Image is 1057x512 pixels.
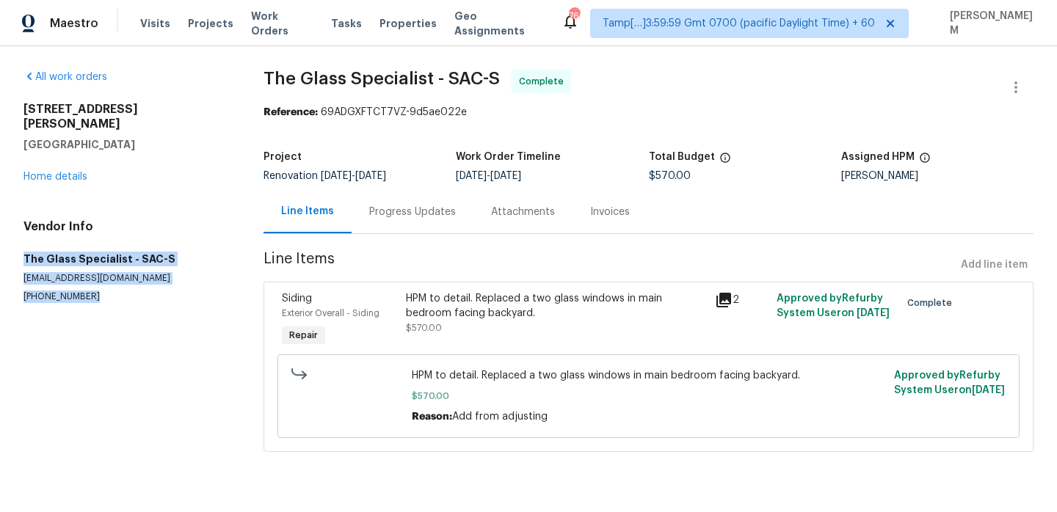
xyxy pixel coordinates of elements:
span: Work Orders [251,9,313,38]
span: Maestro [50,16,98,31]
p: [PHONE_NUMBER] [23,290,228,303]
span: Tamp[…]3:59:59 Gmt 0700 (pacific Daylight Time) + 60 [603,16,875,31]
span: [DATE] [857,308,890,318]
span: Siding [282,293,312,304]
span: [DATE] [321,171,352,181]
h2: [STREET_ADDRESS][PERSON_NAME] [23,102,228,131]
span: - [456,171,521,181]
span: Repair [283,328,324,343]
h5: Assigned HPM [841,152,915,162]
span: Renovation [264,171,386,181]
div: [PERSON_NAME] [841,171,1034,181]
a: Home details [23,172,87,182]
div: Attachments [491,205,555,219]
span: Approved by Refurby System User on [777,293,890,318]
h5: The Glass Specialist - SAC-S [23,252,228,266]
span: Reason: [412,412,452,422]
span: Add from adjusting [452,412,548,422]
span: $570.00 [412,389,885,403]
span: Approved by Refurby System User on [894,370,1005,395]
h5: Work Order Timeline [456,152,561,162]
span: [DATE] [490,171,521,181]
p: [EMAIL_ADDRESS][DOMAIN_NAME] [23,272,228,285]
div: Invoices [590,205,630,219]
b: Reference: [264,107,318,117]
span: Projects [188,16,233,31]
div: 766 [569,9,579,23]
span: Complete [907,296,958,310]
h4: Vendor Info [23,219,228,234]
span: [DATE] [972,385,1005,395]
span: Properties [379,16,437,31]
span: The hpm assigned to this work order. [919,152,931,171]
span: $570.00 [649,171,691,181]
div: Progress Updates [369,205,456,219]
div: 2 [715,291,768,309]
span: Complete [519,74,570,89]
span: HPM to detail. Replaced a two glass windows in main bedroom facing backyard. [412,368,885,383]
span: [DATE] [355,171,386,181]
span: [PERSON_NAME] M [944,9,1035,38]
span: The total cost of line items that have been proposed by Opendoor. This sum includes line items th... [719,152,731,171]
div: Line Items [281,204,334,219]
span: $570.00 [406,323,442,332]
div: HPM to detail. Replaced a two glass windows in main bedroom facing backyard. [406,291,706,321]
span: Visits [140,16,170,31]
span: Exterior Overall - Siding [282,309,379,318]
span: Line Items [264,252,955,279]
h5: Total Budget [649,152,715,162]
div: 69ADGXFTCT7VZ-9d5ae022e [264,105,1034,120]
h5: [GEOGRAPHIC_DATA] [23,137,228,152]
span: The Glass Specialist - SAC-S [264,70,500,87]
a: All work orders [23,72,107,82]
span: - [321,171,386,181]
h5: Project [264,152,302,162]
span: Tasks [331,18,362,29]
span: [DATE] [456,171,487,181]
span: Geo Assignments [454,9,544,38]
